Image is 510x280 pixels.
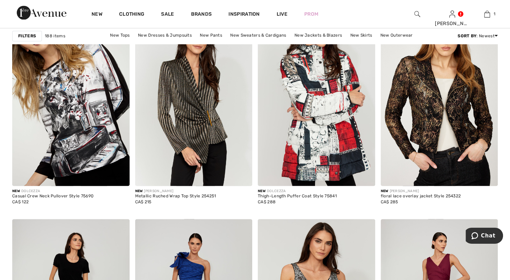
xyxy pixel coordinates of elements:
img: My Info [449,10,455,18]
a: New [92,11,102,18]
span: CA$ 215 [135,199,152,204]
div: [PERSON_NAME] [135,189,216,194]
div: : Newest [458,33,498,39]
strong: Filters [18,33,36,39]
div: [PERSON_NAME] [435,20,469,27]
a: 1 [470,10,504,18]
a: Sale [161,11,174,18]
a: Prom [304,10,318,18]
img: floral lace overlay jacket Style 254322. Copper/Black [381,10,498,186]
a: New Skirts [347,31,376,40]
a: New Dresses & Jumpsuits [134,31,195,40]
span: CA$ 122 [12,199,29,204]
img: search the website [414,10,420,18]
a: New Jackets & Blazers [291,31,345,40]
div: DOLCEZZA [12,189,94,194]
span: CA$ 285 [381,199,398,204]
div: Metallic Ruched Wrap Top Style 254251 [135,194,216,199]
img: 1ère Avenue [17,6,66,20]
img: Thigh-Length Puffer Coat Style 75841. As sample [258,10,375,186]
a: New Pants [196,31,226,40]
span: New [135,189,143,193]
a: Live [277,10,287,18]
div: Casual Crew Neck Pullover Style 75690 [12,194,94,199]
div: [PERSON_NAME] [381,189,461,194]
strong: Sort By [458,33,476,38]
span: CA$ 288 [258,199,276,204]
div: floral lace overlay jacket Style 254322 [381,194,461,199]
span: New [381,189,388,193]
a: New Tops [107,31,133,40]
div: DOLCEZZA [258,189,337,194]
span: New [258,189,265,193]
img: Casual Crew Neck Pullover Style 75690. As sample [12,10,130,186]
span: 188 items [45,33,65,39]
span: New [12,189,20,193]
a: New Outerwear [377,31,416,40]
a: Sign In [449,10,455,17]
a: Brands [191,11,212,18]
img: Metallic Ruched Wrap Top Style 254251. Gold/Black [135,10,253,186]
span: 1 [494,11,495,17]
a: Clothing [119,11,144,18]
img: My Bag [484,10,490,18]
iframe: Opens a widget where you can chat to one of our agents [466,228,503,245]
a: New Sweaters & Cardigans [227,31,290,40]
span: Inspiration [228,11,260,18]
div: Thigh-Length Puffer Coat Style 75841 [258,194,337,199]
